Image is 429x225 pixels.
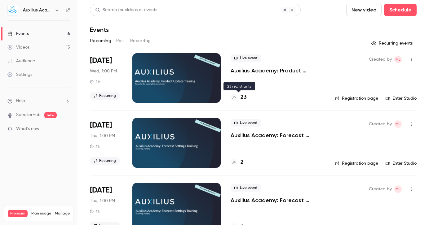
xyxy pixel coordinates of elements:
[7,98,70,104] li: help-dropdown-opener
[90,133,115,139] span: Thu, 1:00 PM
[386,95,417,102] a: Enter Studio
[90,79,100,84] div: 1 h
[394,56,402,63] span: Maddie Lamberti
[394,185,402,193] span: Maddie Lamberti
[23,7,52,13] h6: Auxilius Academy Recordings & Training Videos
[396,120,400,128] span: ML
[335,95,378,102] a: Registration page
[369,120,392,128] span: Created by
[55,211,70,216] a: Manage
[369,185,392,193] span: Created by
[90,120,112,130] span: [DATE]
[396,56,400,63] span: ML
[241,158,244,167] h4: 2
[16,98,25,104] span: Help
[90,118,122,167] div: Oct 16 Thu, 1:00 PM (America/New York)
[130,36,151,46] button: Recurring
[7,44,29,50] div: Videos
[7,31,29,37] div: Events
[95,7,157,13] div: Search for videos or events
[231,184,261,192] span: Live event
[16,126,39,132] span: What's new
[116,36,125,46] button: Past
[90,68,117,74] span: Wed, 1:00 PM
[346,4,382,16] button: New video
[384,4,417,16] button: Schedule
[231,54,261,62] span: Live event
[231,132,325,139] a: Auxilius Academy: Forecast Settings Training
[231,119,261,127] span: Live event
[241,93,247,102] h4: 23
[386,160,417,167] a: Enter Studio
[90,53,122,103] div: Oct 15 Wed, 1:00 PM (America/New York)
[90,157,120,165] span: Recurring
[8,210,28,217] span: Premium
[90,36,111,46] button: Upcoming
[90,185,112,195] span: [DATE]
[44,112,57,118] span: new
[31,211,51,216] span: Plan usage
[369,38,417,48] button: Recurring events
[90,92,120,100] span: Recurring
[369,56,392,63] span: Created by
[231,158,244,167] a: 2
[231,67,325,74] a: Auxilius Academy: Product Updates
[231,197,325,204] a: Auxilius Academy: Forecast Settings Training
[90,144,100,149] div: 1 h
[90,198,115,204] span: Thu, 1:00 PM
[90,26,109,33] h1: Events
[396,185,400,193] span: ML
[7,71,32,78] div: Settings
[335,160,378,167] a: Registration page
[90,209,100,214] div: 1 h
[7,58,35,64] div: Audience
[16,112,41,118] a: SpeakerHub
[90,56,112,66] span: [DATE]
[394,120,402,128] span: Maddie Lamberti
[8,5,18,15] img: Auxilius Academy Recordings & Training Videos
[231,93,247,102] a: 23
